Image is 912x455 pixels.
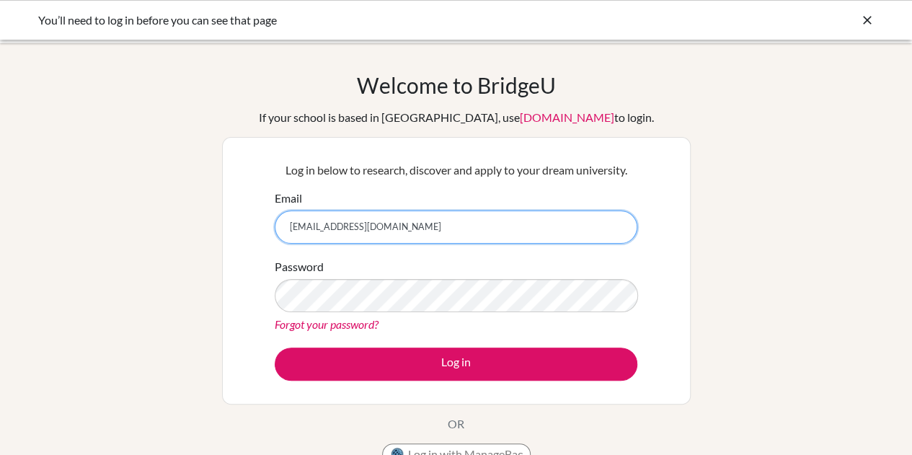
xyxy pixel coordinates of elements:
[275,317,378,331] a: Forgot your password?
[259,109,654,126] div: If your school is based in [GEOGRAPHIC_DATA], use to login.
[520,110,614,124] a: [DOMAIN_NAME]
[38,12,658,29] div: You’ll need to log in before you can see that page
[275,190,302,207] label: Email
[448,415,464,433] p: OR
[275,258,324,275] label: Password
[357,72,556,98] h1: Welcome to BridgeU
[275,162,637,179] p: Log in below to research, discover and apply to your dream university.
[275,348,637,381] button: Log in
